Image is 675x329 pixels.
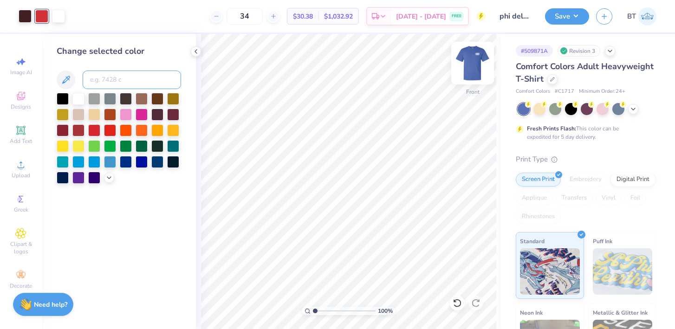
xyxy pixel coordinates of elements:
[610,173,656,187] div: Digital Print
[10,282,32,290] span: Decorate
[593,308,648,317] span: Metallic & Glitter Ink
[593,248,653,295] img: Puff Ink
[638,7,656,26] img: Browning Trainer
[558,45,600,57] div: Revision 3
[293,12,313,21] span: $30.38
[454,45,491,82] img: Front
[12,172,30,179] span: Upload
[324,12,353,21] span: $1,032.92
[627,7,656,26] a: BT
[396,12,446,21] span: [DATE] - [DATE]
[527,124,641,141] div: This color can be expedited for 5 day delivery.
[57,45,181,58] div: Change selected color
[593,236,612,246] span: Puff Ink
[5,240,37,255] span: Clipart & logos
[493,7,538,26] input: Untitled Design
[579,88,625,96] span: Minimum Order: 24 +
[516,173,561,187] div: Screen Print
[466,88,480,96] div: Front
[624,191,646,205] div: Foil
[627,11,636,22] span: BT
[14,206,28,213] span: Greek
[83,71,181,89] input: e.g. 7428 c
[516,88,550,96] span: Comfort Colors
[556,191,593,205] div: Transfers
[596,191,622,205] div: Vinyl
[34,300,67,309] strong: Need help?
[520,236,545,246] span: Standard
[555,88,574,96] span: # C1717
[378,307,393,315] span: 100 %
[564,173,608,187] div: Embroidery
[516,154,656,165] div: Print Type
[452,13,461,19] span: FREE
[11,103,31,110] span: Designs
[516,45,553,57] div: # 509871A
[527,125,576,132] strong: Fresh Prints Flash:
[516,191,553,205] div: Applique
[520,248,580,295] img: Standard
[227,8,263,25] input: – –
[516,210,561,224] div: Rhinestones
[10,69,32,76] span: Image AI
[520,308,543,317] span: Neon Ink
[545,8,589,25] button: Save
[10,137,32,145] span: Add Text
[516,61,654,84] span: Comfort Colors Adult Heavyweight T-Shirt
